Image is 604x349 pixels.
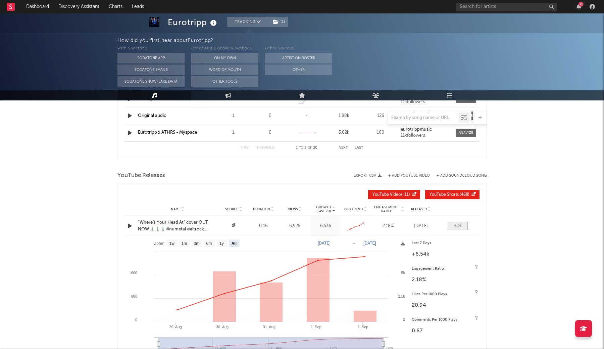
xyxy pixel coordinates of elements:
button: + Add SoundCloud Song [430,174,487,178]
div: [DATE] [407,223,434,229]
a: Unforgivable [138,97,164,101]
button: Tracking [227,17,269,27]
button: Word Of Mouth [191,64,258,75]
text: 1. Sep [311,325,321,329]
text: 1600 [129,271,137,275]
strong: eurotrippmusic [401,111,432,115]
button: (1) [269,17,288,27]
div: 2.18 % [412,276,476,284]
button: + Add YouTube Video [388,174,430,178]
input: Search for artists [456,3,557,11]
text: Zoom [154,241,164,246]
div: 11k followers [401,100,451,104]
button: On My Own [191,53,258,63]
text: 0 [403,318,405,322]
span: YouTube Videos [372,193,402,197]
text: 0 [135,318,137,322]
button: YouTube Shorts(468) [425,190,480,199]
div: Last 7 Days [412,239,476,248]
div: 160 [364,129,398,136]
input: Search by song name or URL [388,115,459,121]
span: ( 468 ) [430,193,469,197]
button: Previous [257,146,275,150]
span: Views [288,207,298,211]
button: Other Tools [191,76,258,87]
text: All [232,241,237,246]
text: 29. Aug [169,325,182,329]
div: Eurotripp [168,17,218,28]
button: Next [339,146,348,150]
button: First [241,146,250,150]
div: 1 5 20 [288,144,325,152]
text: → [352,241,356,246]
div: 0 [253,129,287,136]
a: eurotrippmusic [401,111,451,115]
div: 6,536 [312,223,339,229]
p: Growth [316,205,331,209]
div: 11k followers [401,133,451,138]
div: 6 [578,2,584,7]
text: [DATE] [363,241,376,246]
div: 2.18 % [372,223,404,229]
text: 31. Aug [263,325,275,329]
span: Released [411,207,427,211]
button: YouTube Videos(11) [368,190,420,199]
span: Duration [253,207,270,211]
div: How did you first hear about Eurotripp ? [117,37,604,45]
div: 0.87 [412,327,476,335]
div: With Sodatone [117,45,185,53]
div: Comments Per 1000 Plays [412,316,476,324]
div: +6.54k [412,250,476,258]
text: 1m [182,241,187,246]
span: Name [171,207,181,211]
span: Engagement Ratio [372,205,400,213]
text: 30. Aug [216,325,229,329]
div: Engagement Ratio [412,265,476,273]
div: 6,925 [280,223,309,229]
text: 1w [169,241,175,246]
text: 3m [194,241,200,246]
div: 3.02k [327,129,361,136]
button: Last [355,146,363,150]
span: Source [225,207,238,211]
a: Eurotripp x ATHRS - Myspace [138,130,197,135]
button: Artist on Roster [265,53,332,63]
div: 0:16 [250,223,277,229]
span: 60D Trend [344,207,363,211]
button: Export CSV [354,174,382,178]
strong: eurotrippmusic [401,127,432,132]
a: “Where’s Your Head At” cover OUT NOW👨🏼‍🦯👨🏼‍🦯👨🏼‍🦯 #numetal #altrock #punk #y2k #alternative [138,219,217,232]
button: Sodatone Emails [117,64,185,75]
button: Sodatone Snowflake Data [117,76,185,87]
text: 2. Sep [357,325,368,329]
text: 5k [401,271,405,275]
span: YouTube Shorts [430,193,459,197]
text: [DATE] [318,241,331,246]
button: 6 [576,4,581,9]
div: + Add YouTube Video [382,174,430,178]
span: of [308,146,312,149]
a: eurotrippmusic [401,127,451,132]
button: + Add SoundCloud Song [437,174,487,178]
text: 6m [206,241,212,246]
span: ( 11 ) [372,193,410,197]
text: 2.5k [398,294,405,298]
span: YouTube Releases [117,172,165,180]
button: Other [265,64,332,75]
span: ( 1 ) [269,17,289,27]
text: 800 [131,294,137,298]
p: (Last 7d) [316,209,331,213]
div: Likes Per 1000 Plays [412,291,476,299]
button: Sodatone App [117,53,185,63]
div: Other A&R Discovery Methods [191,45,258,53]
div: Other Sources [265,45,332,53]
span: to [299,146,303,149]
div: 1 [216,129,250,136]
div: 20.94 [412,301,476,309]
text: 1y [219,241,224,246]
